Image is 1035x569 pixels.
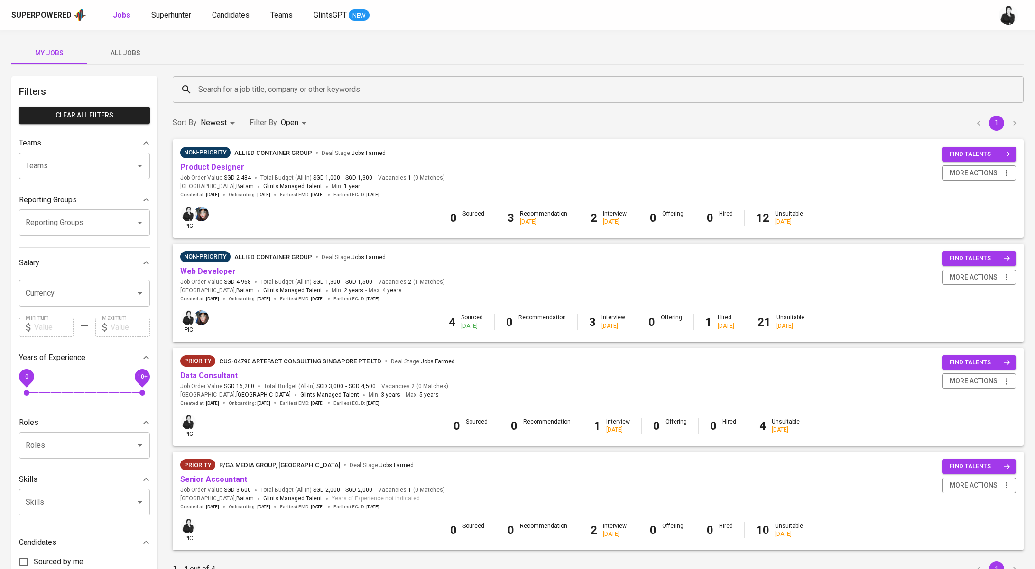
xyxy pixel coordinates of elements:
[113,10,130,19] b: Jobs
[756,211,769,225] b: 12
[212,9,251,21] a: Candidates
[180,400,219,406] span: Created at :
[662,530,684,538] div: -
[950,167,998,179] span: more actions
[520,522,567,538] div: Recommendation
[665,426,687,434] div: -
[382,287,402,294] span: 4 years
[133,216,147,229] button: Open
[300,391,359,398] span: Glints Managed Talent
[19,474,37,485] p: Skills
[345,382,347,390] span: -
[391,358,455,365] span: Deal Stage :
[342,174,343,182] span: -
[719,530,733,538] div: -
[648,316,655,329] b: 0
[970,116,1024,131] nav: pagination navigation
[942,373,1016,389] button: more actions
[775,522,803,538] div: Unsuitable
[19,134,150,153] div: Teams
[180,163,244,172] a: Product Designer
[942,165,1016,181] button: more actions
[180,296,219,302] span: Created at :
[366,296,379,302] span: [DATE]
[378,278,445,286] span: Vacancies ( 1 Matches )
[332,183,360,190] span: Min.
[601,314,625,330] div: Interview
[201,117,227,128] p: Newest
[950,461,1010,472] span: find talents
[705,316,712,329] b: 1
[520,218,567,226] div: [DATE]
[351,150,386,156] span: Jobs Farmed
[407,278,411,286] span: 2
[219,358,381,365] span: CUS-04790 ARTEFACT CONSULTING SINGAPORE PTE LTD
[180,504,219,510] span: Created at :
[194,310,209,325] img: diazagista@glints.com
[180,382,254,390] span: Job Order Value
[523,426,571,434] div: -
[270,10,293,19] span: Teams
[523,418,571,434] div: Recommendation
[25,373,28,379] span: 0
[776,322,804,330] div: [DATE]
[366,191,379,198] span: [DATE]
[280,191,324,198] span: Earliest EMD :
[151,9,193,21] a: Superhunter
[369,391,400,398] span: Min.
[313,174,340,182] span: SGD 1,000
[111,318,150,337] input: Value
[606,426,630,434] div: [DATE]
[180,371,238,380] a: Data Consultant
[180,147,231,158] div: Pending Client’s Feedback
[236,390,291,400] span: [GEOGRAPHIC_DATA]
[260,278,372,286] span: Total Budget (All-In)
[410,382,415,390] span: 2
[591,524,597,537] b: 2
[942,147,1016,162] button: find talents
[402,390,404,400] span: -
[180,475,247,484] a: Senior Accountant
[772,418,800,434] div: Unsuitable
[345,486,372,494] span: SGD 2,000
[653,419,660,433] b: 0
[19,537,56,548] p: Candidates
[180,191,219,198] span: Created at :
[234,253,312,261] span: Allied Container Group
[180,518,197,542] div: pic
[710,419,717,433] b: 0
[650,524,656,537] b: 0
[349,11,370,20] span: NEW
[234,149,312,156] span: Allied Container Group
[180,356,215,366] span: Priority
[601,322,625,330] div: [DATE]
[453,419,460,433] b: 0
[718,322,734,330] div: [DATE]
[11,10,72,21] div: Superpowered
[381,382,448,390] span: Vacancies ( 0 Matches )
[942,355,1016,370] button: find talents
[236,182,254,191] span: Batam
[756,524,769,537] b: 10
[449,316,455,329] b: 4
[257,400,270,406] span: [DATE]
[775,210,803,226] div: Unsuitable
[520,530,567,538] div: -
[180,286,254,296] span: [GEOGRAPHIC_DATA] ,
[665,418,687,434] div: Offering
[719,522,733,538] div: Hired
[281,114,310,132] div: Open
[93,47,157,59] span: All Jobs
[113,9,132,21] a: Jobs
[378,486,445,494] span: Vacancies ( 0 Matches )
[462,522,484,538] div: Sourced
[270,9,295,21] a: Teams
[180,251,231,262] div: Pending Client’s Feedback, Sufficient Talents in Pipeline
[212,10,250,19] span: Candidates
[313,278,340,286] span: SGD 1,300
[603,522,627,538] div: Interview
[350,462,414,469] span: Deal Stage :
[369,287,402,294] span: Max.
[316,382,343,390] span: SGD 3,000
[366,400,379,406] span: [DATE]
